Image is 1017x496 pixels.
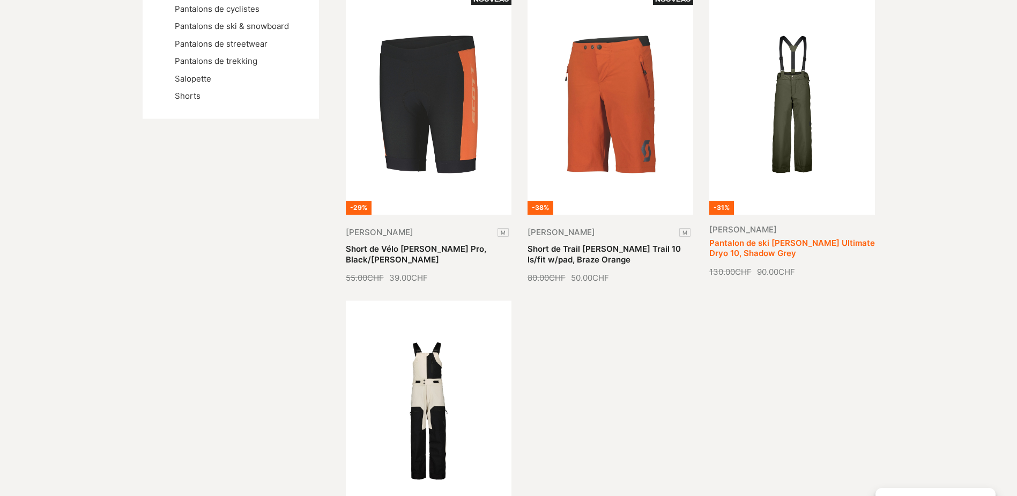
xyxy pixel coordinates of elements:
[175,4,259,14] a: Pantalons de cyclistes
[175,21,289,31] a: Pantalons de ski & snowboard
[528,244,681,265] a: Short de Trail [PERSON_NAME] Trail 10 ls/fit w/pad, Braze Orange
[175,56,257,66] a: Pantalons de trekking
[346,244,486,265] a: Short de Vélo [PERSON_NAME] Pro, Black/[PERSON_NAME]
[175,74,211,84] a: Salopette
[175,91,201,101] a: Shorts
[709,238,875,259] a: Pantalon de ski [PERSON_NAME] Ultimate Dryo 10, Shadow Grey
[175,39,268,49] a: Pantalons de streetwear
